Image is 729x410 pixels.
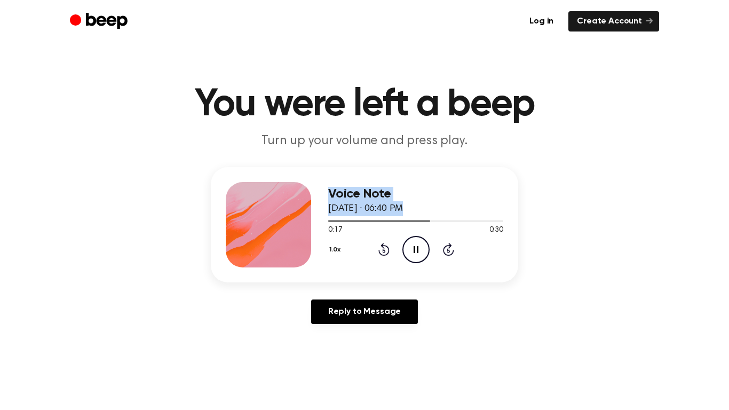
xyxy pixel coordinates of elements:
a: Reply to Message [311,299,418,324]
span: 0:30 [489,225,503,236]
a: Create Account [568,11,659,31]
p: Turn up your volume and press play. [160,132,569,150]
a: Log in [521,11,562,31]
h3: Voice Note [328,187,503,201]
span: [DATE] · 06:40 PM [328,204,403,214]
button: 1.0x [328,241,345,259]
span: 0:17 [328,225,342,236]
h1: You were left a beep [91,85,638,124]
a: Beep [70,11,130,32]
